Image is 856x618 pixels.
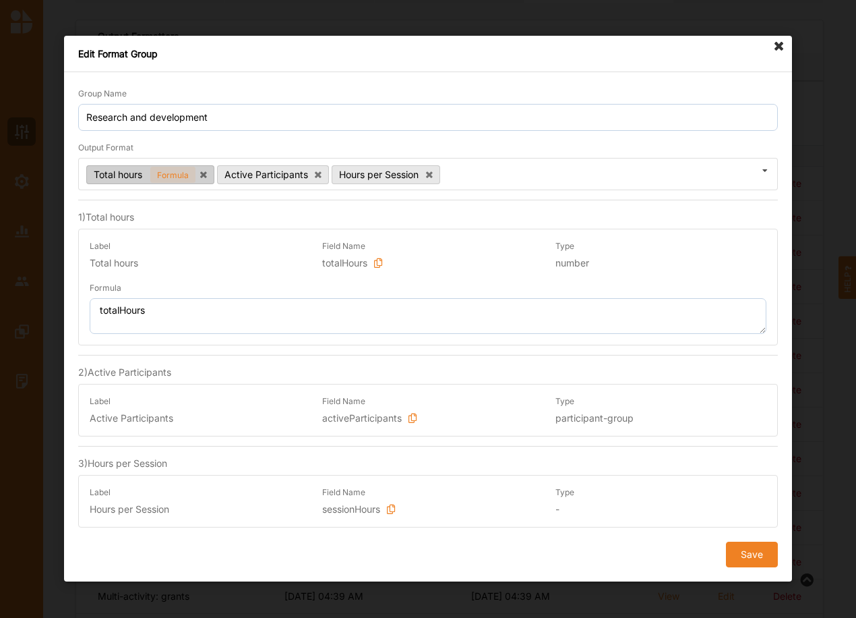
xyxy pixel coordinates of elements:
[90,299,766,335] textarea: totalHours
[94,169,196,180] span: Total hours
[78,88,127,99] label: Group Name
[322,412,420,426] label: activeParticipants
[322,487,365,499] label: Field Name
[78,447,778,528] div: 3)Hours per SessionLabelHours per SessionField NamesessionHoursType-
[78,200,778,346] div: 1)Total hoursLabelTotal hoursField NametotalHoursTypenumberFormulatotalHours
[78,366,171,380] label: 2 ) Active Participants
[90,257,138,271] label: Total hours
[90,241,111,252] label: Label
[90,487,111,499] label: Label
[555,503,559,517] label: -
[78,142,133,153] label: Output Format
[555,487,574,499] label: Type
[555,412,634,426] label: participant-group
[555,396,574,408] label: Type
[555,257,589,271] label: number
[90,283,121,294] label: Formula
[322,396,365,408] label: Field Name
[78,356,778,437] div: 2)Active ParticipantsLabelActive ParticipantsField NameactiveParticipantsTypeparticipant-group
[64,36,792,72] div: Edit Format Group
[90,396,111,408] label: Label
[78,211,134,225] label: 1 ) Total hours
[90,412,173,426] label: Active Participants
[90,503,169,517] label: Hours per Session
[322,257,386,271] label: totalHours
[726,542,778,568] button: Save
[555,241,574,252] label: Type
[78,457,167,471] label: 3 ) Hours per Session
[339,169,421,180] span: Hours per Session
[322,503,398,517] label: sessionHours
[224,169,311,180] span: Active Participants
[322,241,365,252] label: Field Name
[150,167,195,184] span: Formula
